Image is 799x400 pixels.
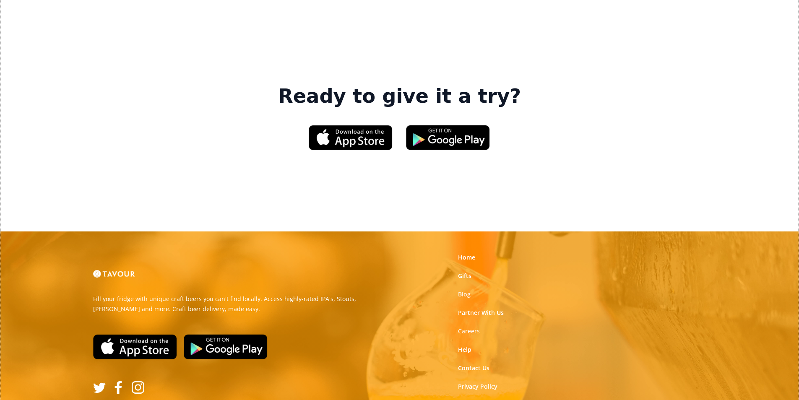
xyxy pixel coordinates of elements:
[458,253,475,262] a: Home
[93,294,393,314] p: Fill your fridge with unique craft beers you can't find locally. Access highly-rated IPA's, Stout...
[458,364,489,372] a: Contact Us
[458,272,471,280] a: Gifts
[458,309,504,317] a: Partner With Us
[458,290,471,299] a: Blog
[278,85,521,108] strong: Ready to give it a try?
[458,345,471,354] a: Help
[458,382,497,391] a: Privacy Policy
[458,327,480,335] a: Careers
